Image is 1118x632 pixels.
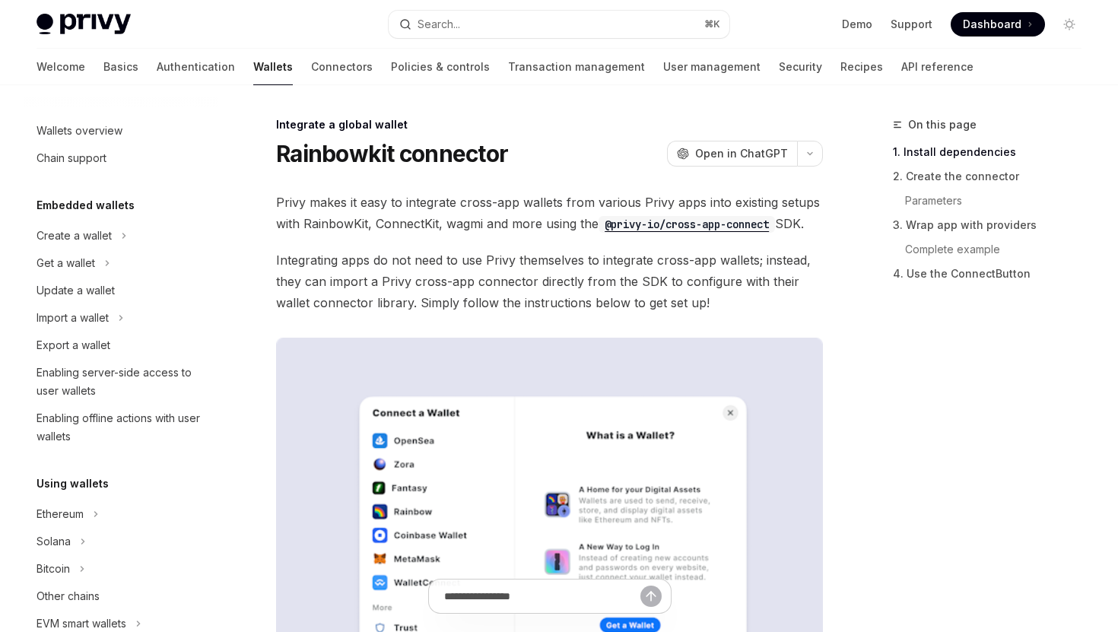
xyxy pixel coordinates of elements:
[599,216,775,231] a: @privy-io/cross-app-connect
[908,116,977,134] span: On this page
[893,213,1094,237] a: 3. Wrap app with providers
[840,49,883,85] a: Recipes
[37,254,95,272] div: Get a wallet
[905,237,1094,262] a: Complete example
[37,532,71,551] div: Solana
[963,17,1021,32] span: Dashboard
[24,117,219,145] a: Wallets overview
[37,14,131,35] img: light logo
[842,17,872,32] a: Demo
[905,189,1094,213] a: Parameters
[37,336,110,354] div: Export a wallet
[389,11,729,38] button: Search...⌘K
[24,359,219,405] a: Enabling server-side access to user wallets
[37,49,85,85] a: Welcome
[24,332,219,359] a: Export a wallet
[276,117,823,132] div: Integrate a global wallet
[157,49,235,85] a: Authentication
[276,192,823,234] span: Privy makes it easy to integrate cross-app wallets from various Privy apps into existing setups w...
[24,405,219,450] a: Enabling offline actions with user wallets
[37,196,135,214] h5: Embedded wallets
[951,12,1045,37] a: Dashboard
[893,140,1094,164] a: 1. Install dependencies
[37,122,122,140] div: Wallets overview
[640,586,662,607] button: Send message
[508,49,645,85] a: Transaction management
[37,227,112,245] div: Create a wallet
[893,262,1094,286] a: 4. Use the ConnectButton
[901,49,973,85] a: API reference
[37,505,84,523] div: Ethereum
[37,364,210,400] div: Enabling server-side access to user wallets
[1057,12,1081,37] button: Toggle dark mode
[893,164,1094,189] a: 2. Create the connector
[779,49,822,85] a: Security
[24,145,219,172] a: Chain support
[37,560,70,578] div: Bitcoin
[599,216,775,233] code: @privy-io/cross-app-connect
[103,49,138,85] a: Basics
[695,146,788,161] span: Open in ChatGPT
[37,281,115,300] div: Update a wallet
[37,149,106,167] div: Chain support
[311,49,373,85] a: Connectors
[891,17,932,32] a: Support
[37,309,109,327] div: Import a wallet
[37,475,109,493] h5: Using wallets
[276,140,508,167] h1: Rainbowkit connector
[418,15,460,33] div: Search...
[253,49,293,85] a: Wallets
[667,141,797,167] button: Open in ChatGPT
[704,18,720,30] span: ⌘ K
[37,409,210,446] div: Enabling offline actions with user wallets
[24,583,219,610] a: Other chains
[663,49,761,85] a: User management
[37,587,100,605] div: Other chains
[391,49,490,85] a: Policies & controls
[276,249,823,313] span: Integrating apps do not need to use Privy themselves to integrate cross-app wallets; instead, the...
[24,277,219,304] a: Update a wallet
